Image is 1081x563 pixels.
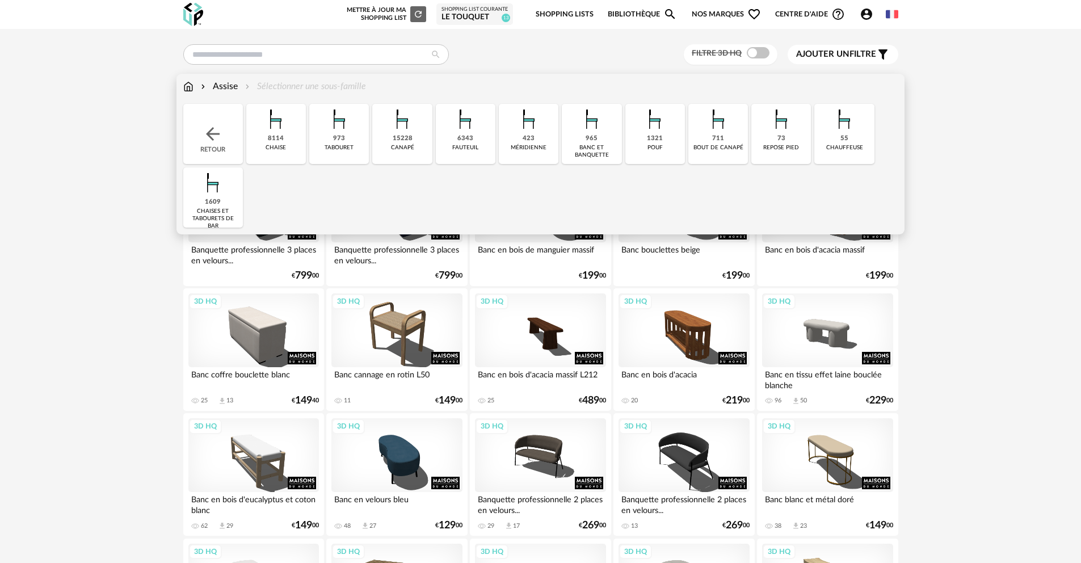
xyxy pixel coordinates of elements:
div: Banquette professionnelle 2 places en velours... [475,492,605,515]
span: Download icon [792,397,800,405]
div: 8114 [268,135,284,143]
div: € 40 [292,397,319,405]
span: Filter icon [876,48,890,61]
span: Filtre 3D HQ [692,49,742,57]
div: Banc bouclettes beige [619,242,749,265]
span: Download icon [218,397,226,405]
span: 799 [295,272,312,280]
span: 199 [869,272,886,280]
span: 199 [582,272,599,280]
div: € 00 [722,397,750,405]
div: € 00 [722,522,750,530]
span: Download icon [218,522,226,530]
div: 25 [201,397,208,405]
div: tabouret [325,144,354,152]
img: Assise.png [324,104,355,135]
span: 219 [726,397,743,405]
span: Download icon [792,522,800,530]
div: € 00 [722,272,750,280]
span: 269 [582,522,599,530]
div: 3D HQ [619,294,652,309]
img: svg+xml;base64,PHN2ZyB3aWR0aD0iMTYiIGhlaWdodD0iMTciIHZpZXdCb3g9IjAgMCAxNiAxNyIgZmlsbD0ibm9uZSIgeG... [183,80,194,93]
img: Assise.png [387,104,418,135]
div: Banc blanc et métal doré [762,492,893,515]
a: BibliothèqueMagnify icon [608,1,677,28]
div: 1321 [647,135,663,143]
span: Heart Outline icon [747,7,761,21]
span: 489 [582,397,599,405]
img: Assise.png [766,104,797,135]
span: 149 [439,397,456,405]
div: 29 [487,522,494,530]
div: 973 [333,135,345,143]
div: € 00 [435,397,462,405]
div: 3D HQ [763,544,796,559]
span: 229 [869,397,886,405]
div: € 00 [292,522,319,530]
img: Assise.png [514,104,544,135]
a: 3D HQ Banc en bois d'eucalyptus et coton blanc 62 Download icon 29 €14900 [183,413,324,536]
a: 3D HQ Banc en tissu effet laine bouclée blanche 96 Download icon 50 €22900 [757,288,898,411]
div: Shopping List courante [441,6,508,13]
div: Banc en bois de manguier massif [475,242,605,265]
div: € 00 [579,272,606,280]
a: 3D HQ Banc coffre bouclette blanc 25 Download icon 13 €14940 [183,288,324,411]
div: 29 [226,522,233,530]
span: filtre [796,49,876,60]
span: 269 [726,522,743,530]
a: 3D HQ Banc en velours bleu 48 Download icon 27 €12900 [326,413,467,536]
span: Nos marques [692,1,761,28]
img: Assise.png [703,104,734,135]
div: 50 [800,397,807,405]
a: 3D HQ Banc blanc et métal doré 38 Download icon 23 €14900 [757,413,898,536]
div: 3D HQ [332,294,365,309]
div: Banc en bois d'eucalyptus et coton blanc [188,492,319,515]
span: 149 [295,522,312,530]
div: 96 [775,397,781,405]
div: bout de canapé [693,144,743,152]
span: Refresh icon [413,11,423,17]
div: chaises et tabourets de bar [187,208,239,230]
div: Banc coffre bouclette blanc [188,367,319,390]
div: 3D HQ [763,419,796,434]
div: 23 [800,522,807,530]
img: svg+xml;base64,PHN2ZyB3aWR0aD0iMTYiIGhlaWdodD0iMTYiIHZpZXdCb3g9IjAgMCAxNiAxNiIgZmlsbD0ibm9uZSIgeG... [199,80,208,93]
div: pouf [647,144,663,152]
div: € 00 [579,522,606,530]
div: Banc en bois d'acacia [619,367,749,390]
span: 129 [439,522,456,530]
div: 3D HQ [763,294,796,309]
div: 17 [513,522,520,530]
div: 3D HQ [189,544,222,559]
span: 199 [726,272,743,280]
div: 3D HQ [476,294,508,309]
div: 55 [840,135,848,143]
div: 3D HQ [619,544,652,559]
span: Account Circle icon [860,7,873,21]
a: Shopping Lists [536,1,594,28]
div: banc et banquette [565,144,618,159]
div: 3D HQ [189,294,222,309]
div: Banc en tissu effet laine bouclée blanche [762,367,893,390]
div: canapé [391,144,414,152]
div: Banquette professionnelle 2 places en velours... [619,492,749,515]
div: 1609 [205,198,221,207]
div: 3D HQ [332,419,365,434]
div: Banc en bois d'acacia massif L212 [475,367,605,390]
div: € 00 [435,272,462,280]
img: Assise.png [640,104,670,135]
div: 15228 [393,135,413,143]
a: 3D HQ Banquette professionnelle 2 places en velours... 13 €26900 [613,413,754,536]
div: € 00 [866,272,893,280]
div: € 00 [866,397,893,405]
div: 6343 [457,135,473,143]
div: 13 [226,397,233,405]
span: 149 [295,397,312,405]
div: 62 [201,522,208,530]
div: méridienne [511,144,546,152]
a: 3D HQ Banc cannage en rotin L50 11 €14900 [326,288,467,411]
div: 423 [523,135,535,143]
div: Assise [199,80,238,93]
div: Retour [183,104,243,164]
div: Banc en bois d'acacia massif [762,242,893,265]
